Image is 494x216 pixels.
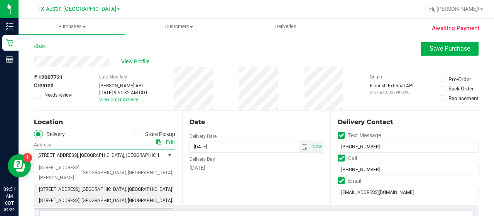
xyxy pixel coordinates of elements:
span: , [GEOGRAPHIC_DATA] [124,153,171,158]
input: Format: (999) 999-9999 [338,164,479,175]
span: View Profile [121,58,152,66]
p: 09:51 AM CDT [3,186,15,207]
div: Flourish External API [370,82,413,95]
a: Customers [125,19,232,35]
span: Awaiting Payment [432,24,479,33]
span: TX Austin [GEOGRAPHIC_DATA] [37,6,116,12]
span: select [165,150,175,161]
span: [STREET_ADDRESS][PERSON_NAME] [39,163,80,183]
label: Store Pickup [133,130,176,139]
iframe: Resource center unread badge [23,153,32,162]
label: Last Modified [99,73,127,80]
span: 77091 [172,196,186,206]
span: , [GEOGRAPHIC_DATA] [80,196,126,206]
a: Deliveries [232,19,339,35]
div: Copy address to clipboard [156,138,161,146]
span: , [GEOGRAPHIC_DATA] [80,168,126,178]
span: 77091 [172,185,186,195]
p: 09/26 [3,207,15,213]
div: [PERSON_NAME] API [99,82,148,89]
label: Delivery Date [189,133,217,140]
div: Replacement [448,94,478,102]
a: Back [34,44,46,49]
label: Call [338,153,357,164]
div: [DATE] [189,164,323,172]
span: Save Purchase [430,45,470,52]
span: , [GEOGRAPHIC_DATA] [126,196,172,206]
a: View Order Activity [99,97,138,102]
div: Delivery Contact [338,117,479,127]
div: Edit [166,138,175,146]
label: Text Message [338,130,381,141]
label: Delivery Day [189,156,215,163]
span: Set Current date [311,141,324,152]
span: Deliveries [265,23,307,30]
label: Delivery [34,130,65,139]
span: [STREET_ADDRESS] [39,196,80,206]
span: select [299,141,310,152]
span: Needs review [44,92,72,99]
span: Created [34,82,54,90]
span: [STREET_ADDRESS] [39,185,80,195]
a: Purchases [19,19,125,35]
iframe: Resource center [8,154,31,177]
span: , [GEOGRAPHIC_DATA] [78,153,124,158]
div: Pre-Order [448,75,471,83]
div: Date [189,117,323,127]
span: 77055 [172,168,186,178]
span: , [GEOGRAPHIC_DATA] [126,168,172,178]
div: Location [34,117,175,127]
label: Origin [370,73,382,80]
input: Format: (999) 999-9999 [338,141,479,153]
button: Save Purchase [421,42,479,56]
span: Customers [126,23,232,30]
div: [DATE] 9:51:32 AM CDT [99,89,148,96]
inline-svg: Inventory [6,22,14,30]
label: Address [34,141,51,148]
span: select [310,141,323,152]
inline-svg: Reports [6,56,14,63]
span: Hi, [PERSON_NAME]! [429,6,479,12]
div: Back Order [448,85,474,92]
span: , [GEOGRAPHIC_DATA] [126,185,172,195]
p: Original ID: 327987250 [370,89,413,95]
span: Purchases [19,23,125,30]
inline-svg: Retail [6,39,14,47]
label: Email [338,175,361,187]
span: # 12007721 [34,73,63,82]
span: [STREET_ADDRESS] [37,153,78,158]
span: , [GEOGRAPHIC_DATA] [80,185,126,195]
